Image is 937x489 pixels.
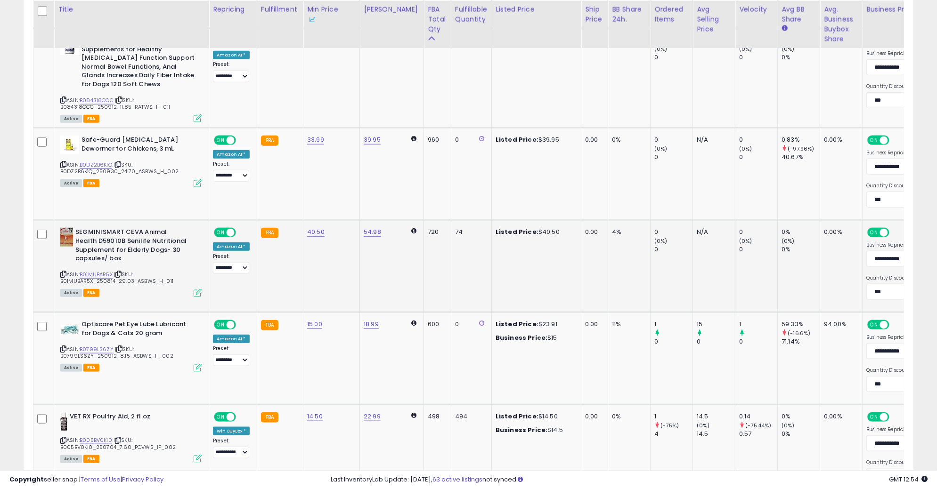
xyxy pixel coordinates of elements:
[782,422,795,429] small: (0%)
[60,136,79,154] img: 41iuWc-SXOL._SL40_.jpg
[824,136,855,144] div: 0.00%
[654,153,693,161] div: 0
[235,413,250,421] span: OFF
[782,412,820,421] div: 0%
[496,227,538,236] b: Listed Price:
[496,412,574,421] div: $14.50
[660,422,679,429] small: (-75%)
[60,271,173,285] span: | SKU: B01MUBAR5X_250814_29.03_ASBWS_H_011
[739,153,777,161] div: 0
[261,412,278,423] small: FBA
[654,412,693,421] div: 1
[261,228,278,238] small: FBA
[697,430,735,438] div: 14.5
[60,320,202,370] div: ASIN:
[428,5,447,34] div: FBA Total Qty
[213,335,250,343] div: Amazon AI *
[307,5,356,24] div: Min Price
[739,245,777,254] div: 0
[866,334,935,341] label: Business Repricing Strategy:
[83,289,99,297] span: FBA
[745,422,771,429] small: (-75.44%)
[428,412,444,421] div: 498
[496,5,577,15] div: Listed Price
[654,5,689,24] div: Ordered Items
[455,136,484,144] div: 0
[213,438,250,459] div: Preset:
[782,237,795,245] small: (0%)
[364,5,420,15] div: [PERSON_NAME]
[782,136,820,144] div: 0.83%
[739,228,777,236] div: 0
[213,5,253,15] div: Repricing
[585,136,601,144] div: 0.00
[782,245,820,254] div: 0%
[496,320,538,329] b: Listed Price:
[60,36,202,121] div: ASIN:
[81,475,121,484] a: Terms of Use
[654,237,668,245] small: (0%)
[654,337,693,346] div: 0
[654,136,693,144] div: 0
[261,136,278,146] small: FBA
[81,320,196,340] b: Optixcare Pet Eye Lube Lubricant for Dogs & Cats 20 gram
[739,237,752,245] small: (0%)
[782,153,820,161] div: 40.67%
[496,426,574,434] div: $14.5
[654,430,693,438] div: 4
[868,413,880,421] span: ON
[81,36,196,91] b: Vet Classics No Scoot Dog Supplements for Healthy [MEDICAL_DATA] Function Support Normal Bowel Fu...
[455,5,488,24] div: Fulfillable Quantity
[697,412,735,421] div: 14.5
[782,430,820,438] div: 0%
[739,337,777,346] div: 0
[824,412,855,421] div: 0.00%
[455,228,484,236] div: 74
[213,61,250,82] div: Preset:
[215,413,227,421] span: ON
[213,345,250,367] div: Preset:
[866,275,935,281] label: Quantity Discount Strategy:
[428,228,444,236] div: 720
[824,5,858,44] div: Avg. Business Buybox Share
[9,475,44,484] strong: Copyright
[60,320,79,339] img: 41gjtIoQqDL._SL40_.jpg
[80,271,113,279] a: B01MUBAR5X
[261,320,278,330] small: FBA
[213,253,250,274] div: Preset:
[888,136,903,144] span: OFF
[868,229,880,237] span: ON
[80,436,112,444] a: B005BV0KI0
[866,83,935,90] label: Quantity Discount Strategy:
[496,136,574,144] div: $39.95
[307,227,325,237] a: 40.50
[60,345,173,360] span: | SKU: B0799LS6ZY_250912_8.15_ASBWS_H_002
[585,228,601,236] div: 0.00
[58,5,205,15] div: Title
[782,24,787,33] small: Avg BB Share.
[866,50,935,57] label: Business Repricing Strategy:
[654,228,693,236] div: 0
[60,115,82,123] span: All listings currently available for purchase on Amazon
[83,455,99,463] span: FBA
[654,145,668,152] small: (0%)
[215,136,227,144] span: ON
[213,427,250,435] div: Win BuyBox *
[307,15,317,24] img: InventoryLab Logo
[60,412,202,462] div: ASIN:
[122,475,163,484] a: Privacy Policy
[782,320,820,329] div: 59.33%
[80,96,114,104] a: B084318CCC
[235,229,250,237] span: OFF
[215,229,227,237] span: ON
[782,45,795,53] small: (0%)
[824,228,855,236] div: 0.00%
[364,320,379,329] a: 18.99
[654,245,693,254] div: 0
[612,5,646,24] div: BB Share 24h.
[364,227,381,237] a: 54.98
[697,422,710,429] small: (0%)
[868,321,880,329] span: ON
[739,430,777,438] div: 0.57
[782,337,820,346] div: 71.14%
